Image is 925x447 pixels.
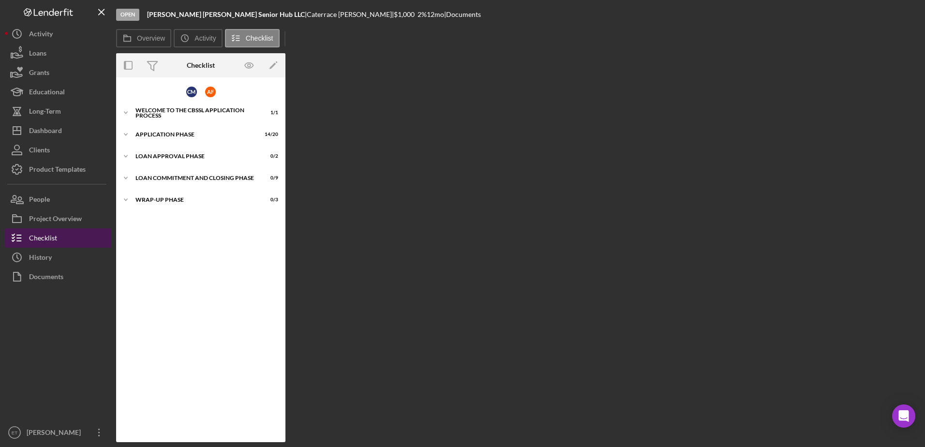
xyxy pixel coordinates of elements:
[5,140,111,160] button: Clients
[29,248,52,269] div: History
[29,82,65,104] div: Educational
[29,24,53,46] div: Activity
[137,34,165,42] label: Overview
[29,267,63,289] div: Documents
[29,228,57,250] div: Checklist
[444,11,481,18] div: | Documents
[135,153,254,159] div: Loan Approval Phase
[892,404,915,428] div: Open Intercom Messenger
[261,132,278,137] div: 14 / 20
[205,87,216,97] div: A F
[307,11,394,18] div: Caterrace [PERSON_NAME] |
[29,209,82,231] div: Project Overview
[12,430,17,435] text: ET
[5,267,111,286] button: Documents
[29,121,62,143] div: Dashboard
[261,197,278,203] div: 0 / 3
[135,175,254,181] div: Loan Commitment and Closing Phase
[5,228,111,248] button: Checklist
[261,175,278,181] div: 0 / 9
[116,9,139,21] div: Open
[174,29,222,47] button: Activity
[116,29,171,47] button: Overview
[5,44,111,63] button: Loans
[246,34,273,42] label: Checklist
[5,248,111,267] button: History
[5,121,111,140] button: Dashboard
[5,82,111,102] button: Educational
[261,110,278,116] div: 1 / 1
[394,10,415,18] span: $1,000
[29,102,61,123] div: Long-Term
[29,44,46,65] div: Loans
[5,423,111,442] button: ET[PERSON_NAME]
[29,190,50,211] div: People
[187,61,215,69] div: Checklist
[5,190,111,209] button: People
[225,29,280,47] button: Checklist
[427,11,444,18] div: 12 mo
[147,11,307,18] div: |
[29,160,86,181] div: Product Templates
[186,87,197,97] div: C M
[5,63,111,82] button: Grants
[5,24,111,44] button: Activity
[147,10,305,18] b: [PERSON_NAME] [PERSON_NAME] Senior Hub LLC
[29,140,50,162] div: Clients
[135,107,254,119] div: Welcome to the CBSSL Application Process
[194,34,216,42] label: Activity
[135,132,254,137] div: Application Phase
[5,209,111,228] button: Project Overview
[418,11,427,18] div: 2 %
[135,197,254,203] div: Wrap-Up Phase
[29,63,49,85] div: Grants
[5,102,111,121] button: Long-Term
[24,423,87,445] div: [PERSON_NAME]
[5,160,111,179] button: Product Templates
[261,153,278,159] div: 0 / 2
